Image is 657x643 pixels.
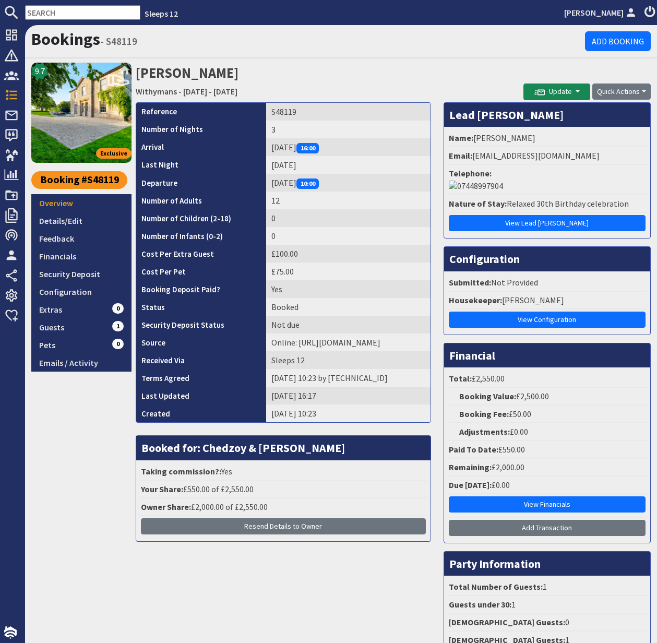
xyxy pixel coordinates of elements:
td: [DATE] [266,156,431,174]
h3: Booked for: Chedzoy & [PERSON_NAME] [136,436,431,460]
h2: [PERSON_NAME] [136,63,523,100]
td: [DATE] [266,174,431,192]
th: Received Via [136,351,266,369]
a: Details/Edit [31,212,132,230]
strong: Nature of Stay: [449,198,507,209]
li: 1 [447,578,648,596]
strong: Email: [449,150,472,161]
a: Withymans's icon9.7Exclusive [31,63,132,163]
th: Departure [136,174,266,192]
td: Online: https://www.google.com/ [266,334,431,351]
li: £0.00 [447,477,648,494]
a: Add Transaction [449,520,646,536]
td: Booked [266,298,431,316]
strong: Your Share: [141,484,183,494]
input: SEARCH [25,5,140,20]
li: Not Provided [447,274,648,292]
th: Terms Agreed [136,369,266,387]
strong: Adjustments: [459,426,510,437]
li: £2,550.00 [447,370,648,388]
td: [DATE] 10:23 by [TECHNICAL_ID] [266,369,431,387]
li: Yes [139,463,428,481]
a: Booking #S48119 [31,171,127,189]
li: [PERSON_NAME] [447,129,648,147]
strong: Paid To Date: [449,444,498,455]
a: View Configuration [449,312,646,328]
a: Financials [31,247,132,265]
a: View Financials [449,496,646,513]
li: £2,500.00 [447,388,648,406]
i: Agreements were checked at the time of signing booking terms:<br>- I AGREE to take out appropriat... [189,375,198,383]
td: 0 [266,209,431,227]
li: [EMAIL_ADDRESS][DOMAIN_NAME] [447,147,648,165]
li: £50.00 [447,406,648,423]
li: [PERSON_NAME] [447,292,648,309]
strong: [DEMOGRAPHIC_DATA] Guests: [449,617,565,627]
span: 0 [112,339,124,349]
td: [DATE] 10:23 [266,404,431,422]
span: Update [534,87,572,96]
a: Extras0 [31,301,132,318]
img: Withymans's icon [31,63,132,163]
strong: Telephone: [449,168,492,178]
span: 1 [112,321,124,331]
th: Source [136,334,266,351]
strong: Housekeeper: [449,295,502,305]
li: £550.00 [447,441,648,459]
th: Security Deposit Status [136,316,266,334]
strong: Total: [449,373,472,384]
th: Cost Per Pet [136,263,266,280]
strong: Total Number of Guests: [449,581,543,592]
strong: Guests under 30: [449,599,511,610]
span: 0 [112,303,124,314]
th: Status [136,298,266,316]
strong: Owner Share: [141,502,191,512]
a: View Lead [PERSON_NAME] [449,215,646,231]
td: Yes [266,280,431,298]
h3: Financial [444,343,650,367]
a: Add Booking [585,31,651,51]
td: £100.00 [266,245,431,263]
th: Created [136,404,266,422]
td: [DATE] 16:17 [266,387,431,404]
strong: Remaining: [449,462,492,472]
th: Arrival [136,138,266,156]
li: £2,000.00 of £2,550.00 [139,498,428,516]
span: 9.7 [35,65,45,77]
th: Number of Adults [136,192,266,209]
li: 1 [447,596,648,614]
strong: Submitted: [449,277,491,288]
li: £0.00 [447,423,648,441]
strong: Booking Value: [459,391,516,401]
a: [DATE] - [DATE] [183,86,237,97]
th: Cost Per Extra Guest [136,245,266,263]
th: Reference [136,103,266,121]
a: Configuration [31,283,132,301]
span: 10:00 [296,178,319,189]
a: Security Deposit [31,265,132,283]
h3: Party Information [444,552,650,576]
span: 16:00 [296,143,319,153]
th: Last Night [136,156,266,174]
a: Sleeps 12 [145,8,178,19]
span: Exclusive [96,148,132,159]
img: staytech_i_w-64f4e8e9ee0a9c174fd5317b4b171b261742d2d393467e5bdba4413f4f884c10.svg [4,626,17,639]
li: 0 [447,614,648,632]
th: Last Updated [136,387,266,404]
td: Not due [266,316,431,334]
a: Overview [31,194,132,212]
a: Pets0 [31,336,132,354]
a: Guests1 [31,318,132,336]
a: Bookings [31,29,100,50]
th: Number of Children (2-18) [136,209,266,227]
th: Number of Nights [136,121,266,138]
td: Sleeps 12 [266,351,431,369]
td: S48119 [266,103,431,121]
li: £550.00 of £2,550.00 [139,481,428,498]
th: Number of Infants (0-2) [136,227,266,245]
td: [DATE] [266,138,431,156]
td: £75.00 [266,263,431,280]
div: 07448997904 [449,180,646,192]
button: Resend Details to Owner [141,518,426,534]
